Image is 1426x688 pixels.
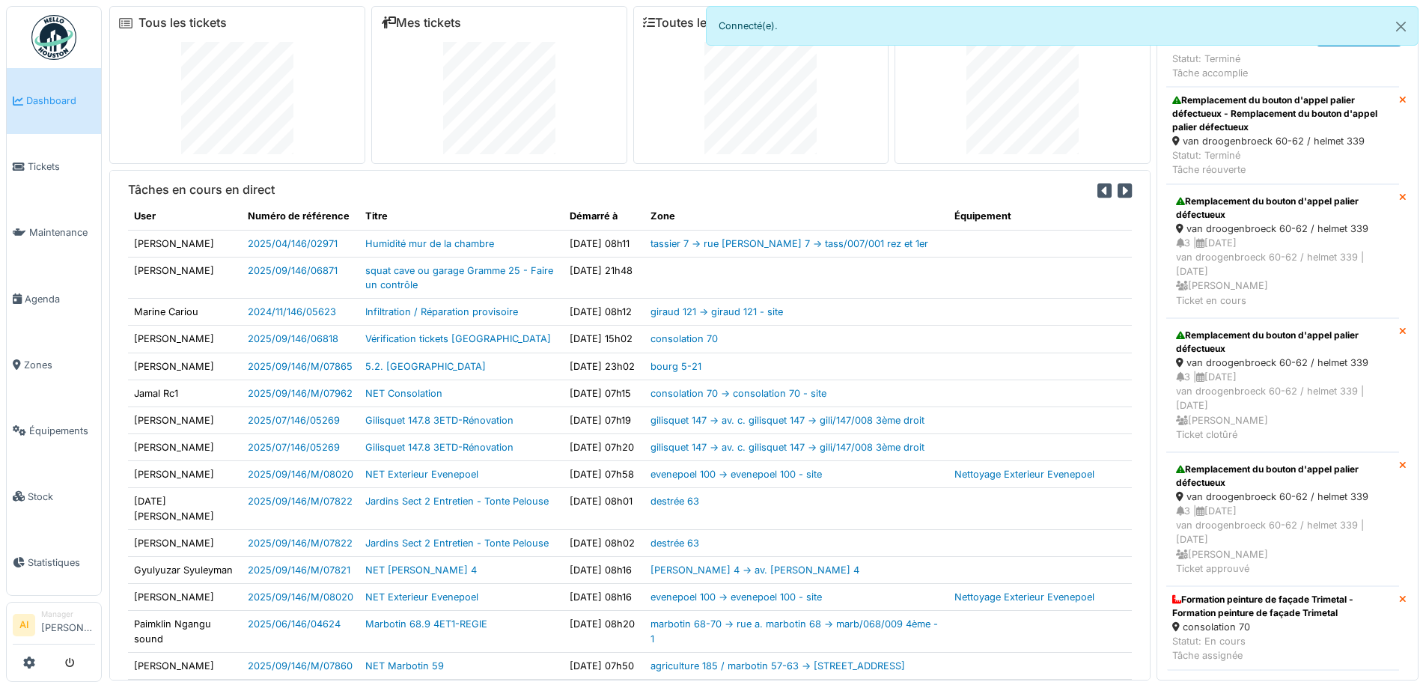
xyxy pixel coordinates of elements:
[650,660,905,672] a: agriculture 185 / marbotin 57-63 -> [STREET_ADDRESS]
[7,332,101,398] a: Zones
[13,614,35,636] li: AI
[248,660,353,672] a: 2025/09/146/M/07860
[1176,504,1389,576] div: 3 | [DATE] van droogenbroeck 60-62 / helmet 339 | [DATE] [PERSON_NAME] Ticket approuvé
[7,398,101,463] a: Équipements
[564,584,645,611] td: [DATE] 08h16
[365,564,477,576] a: NET [PERSON_NAME] 4
[1166,452,1399,586] a: Remplacement du bouton d'appel palier défectueux van droogenbroeck 60-62 / helmet 339 3 |[DATE]va...
[41,609,95,641] li: [PERSON_NAME]
[7,529,101,595] a: Statistiques
[365,618,487,630] a: Marbotin 68.9 4ET1-REGIE
[248,469,353,480] a: 2025/09/146/M/08020
[1172,52,1393,80] div: Statut: Terminé Tâche accomplie
[1166,586,1399,670] a: Formation peinture de façade Trimetal - Formation peinture de façade Trimetal consolation 70 Stat...
[248,496,353,507] a: 2025/09/146/M/07822
[1176,222,1389,236] div: van droogenbroeck 60-62 / helmet 339
[650,333,718,344] a: consolation 70
[128,434,242,461] td: [PERSON_NAME]
[41,609,95,620] div: Manager
[128,461,242,488] td: [PERSON_NAME]
[1172,593,1393,620] div: Formation peinture de façade Trimetal - Formation peinture de façade Trimetal
[248,306,336,317] a: 2024/11/146/05623
[26,94,95,108] span: Dashboard
[365,265,553,290] a: squat cave ou garage Gramme 25 - Faire un contrôle
[650,618,938,644] a: marbotin 68-70 -> rue a. marbotin 68 -> marb/068/009 4ème - 1
[128,529,242,556] td: [PERSON_NAME]
[7,463,101,529] a: Stock
[381,16,461,30] a: Mes tickets
[7,200,101,266] a: Maintenance
[564,203,645,230] th: Démarré à
[248,333,338,344] a: 2025/09/146/06818
[128,353,242,380] td: [PERSON_NAME]
[564,380,645,407] td: [DATE] 07h15
[564,611,645,652] td: [DATE] 08h20
[1176,329,1389,356] div: Remplacement du bouton d'appel palier défectueux
[650,538,699,549] a: destrée 63
[650,388,826,399] a: consolation 70 -> consolation 70 - site
[706,6,1419,46] div: Connecté(e).
[954,591,1094,603] a: Nettoyage Exterieur Evenepoel
[564,407,645,433] td: [DATE] 07h19
[248,538,353,549] a: 2025/09/146/M/07822
[365,306,518,317] a: Infiltration / Réparation provisoire
[13,609,95,645] a: AI Manager[PERSON_NAME]
[28,159,95,174] span: Tickets
[1172,620,1393,634] div: consolation 70
[650,238,928,249] a: tassier 7 -> rue [PERSON_NAME] 7 -> tass/007/001 rez et 1er
[248,388,353,399] a: 2025/09/146/M/07962
[650,415,924,426] a: gilisquet 147 -> av. c. gilisquet 147 -> gili/147/008 3ème droit
[564,488,645,529] td: [DATE] 08h01
[248,442,340,453] a: 2025/07/146/05269
[365,238,494,249] a: Humidité mur de la chambre
[29,424,95,438] span: Équipements
[128,299,242,326] td: Marine Cariou
[564,461,645,488] td: [DATE] 07h58
[1172,148,1393,177] div: Statut: Terminé Tâche réouverte
[954,469,1094,480] a: Nettoyage Exterieur Evenepoel
[564,230,645,257] td: [DATE] 08h11
[365,361,486,372] a: 5.2. [GEOGRAPHIC_DATA]
[365,538,549,549] a: Jardins Sect 2 Entretien - Tonte Pelouse
[650,496,699,507] a: destrée 63
[128,611,242,652] td: Paimklin Ngangu sound
[248,618,341,630] a: 2025/06/146/04624
[564,557,645,584] td: [DATE] 08h16
[7,266,101,332] a: Agenda
[564,529,645,556] td: [DATE] 08h02
[128,652,242,679] td: [PERSON_NAME]
[1176,236,1389,308] div: 3 | [DATE] van droogenbroeck 60-62 / helmet 339 | [DATE] [PERSON_NAME] Ticket en cours
[645,203,948,230] th: Zone
[128,584,242,611] td: [PERSON_NAME]
[643,16,755,30] a: Toutes les tâches
[128,488,242,529] td: [DATE][PERSON_NAME]
[128,407,242,433] td: [PERSON_NAME]
[650,591,822,603] a: evenepoel 100 -> evenepoel 100 - site
[25,292,95,306] span: Agenda
[564,652,645,679] td: [DATE] 07h50
[7,68,101,134] a: Dashboard
[365,415,514,426] a: Gilisquet 147.8 3ETD-Rénovation
[564,326,645,353] td: [DATE] 15h02
[1176,195,1389,222] div: Remplacement du bouton d'appel palier défectueux
[650,469,822,480] a: evenepoel 100 -> evenepoel 100 - site
[1176,463,1389,490] div: Remplacement du bouton d'appel palier défectueux
[128,380,242,407] td: Jamal Rc1
[1384,7,1418,46] button: Close
[1166,184,1399,318] a: Remplacement du bouton d'appel palier défectueux van droogenbroeck 60-62 / helmet 339 3 |[DATE]va...
[128,230,242,257] td: [PERSON_NAME]
[128,326,242,353] td: [PERSON_NAME]
[248,265,338,276] a: 2025/09/146/06871
[365,496,549,507] a: Jardins Sect 2 Entretien - Tonte Pelouse
[365,469,478,480] a: NET Exterieur Evenepoel
[1172,94,1393,134] div: Remplacement du bouton d'appel palier défectueux - Remplacement du bouton d'appel palier défectueux
[564,353,645,380] td: [DATE] 23h02
[365,660,444,672] a: NET Marbotin 59
[128,557,242,584] td: Gyulyuzar Syuleyman
[248,361,353,372] a: 2025/09/146/M/07865
[28,490,95,504] span: Stock
[1176,490,1389,504] div: van droogenbroeck 60-62 / helmet 339
[248,238,338,249] a: 2025/04/146/02971
[365,333,551,344] a: Vérification tickets [GEOGRAPHIC_DATA]
[650,442,924,453] a: gilisquet 147 -> av. c. gilisquet 147 -> gili/147/008 3ème droit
